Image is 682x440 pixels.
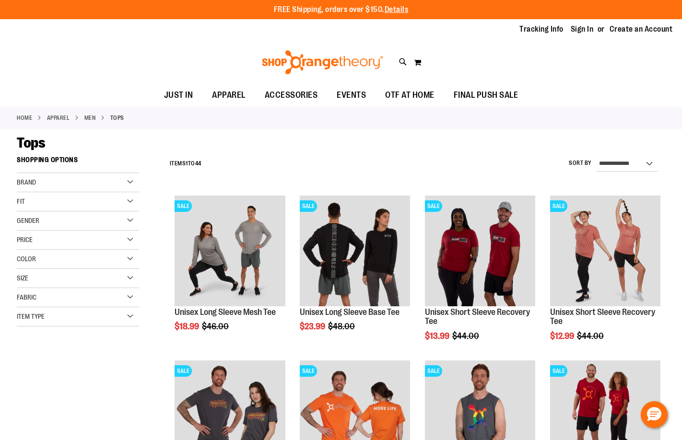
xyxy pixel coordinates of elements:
[17,255,36,263] span: Color
[519,24,564,35] a: Tracking Info
[550,365,567,377] span: SALE
[452,331,481,341] span: $44.00
[300,365,317,377] span: SALE
[385,5,409,14] a: Details
[175,307,276,317] a: Unisex Long Sleeve Mesh Tee
[110,114,124,122] strong: Tops
[175,322,200,331] span: $18.99
[454,84,518,106] span: FINAL PUSH SALE
[17,313,45,320] span: Item Type
[425,331,451,341] span: $13.99
[328,322,356,331] span: $48.00
[255,84,328,106] a: ACCESSORIES
[265,84,318,106] span: ACCESSORIES
[175,196,285,306] img: Unisex Long Sleeve Mesh Tee primary image
[175,200,192,212] span: SALE
[569,159,592,167] label: Sort By
[420,191,540,365] div: product
[300,196,410,306] img: Product image for Unisex Long Sleeve Base Tee
[550,331,576,341] span: $12.99
[274,4,409,15] p: FREE Shipping, orders over $150.
[300,196,410,307] a: Product image for Unisex Long Sleeve Base TeeSALE
[260,50,385,74] img: Shop Orangetheory
[300,200,317,212] span: SALE
[202,84,255,106] a: APPAREL
[385,84,435,106] span: OTF AT HOME
[175,196,285,307] a: Unisex Long Sleeve Mesh Tee primary imageSALE
[17,178,36,186] span: Brand
[550,196,660,307] a: Product image for Unisex Short Sleeve Recovery TeeSALE
[571,24,594,35] a: Sign In
[425,200,442,212] span: SALE
[577,331,605,341] span: $44.00
[164,84,193,106] span: JUST IN
[17,274,28,282] span: Size
[425,196,535,307] a: Product image for Unisex SS Recovery TeeSALE
[550,307,655,326] a: Unisex Short Sleeve Recovery Tee
[327,84,376,106] a: EVENTS
[186,160,188,167] span: 1
[195,160,201,167] span: 44
[202,322,230,331] span: $46.00
[337,84,366,106] span: EVENTS
[300,307,400,317] a: Unisex Long Sleeve Base Tee
[425,307,530,326] a: Unisex Short Sleeve Recovery Tee
[425,365,442,377] span: SALE
[17,293,36,301] span: Fabric
[84,114,96,122] a: MEN
[47,114,70,122] a: APPAREL
[545,191,665,365] div: product
[641,401,668,428] button: Hello, have a question? Let’s chat.
[376,84,444,106] a: OTF AT HOME
[17,217,39,224] span: Gender
[300,322,327,331] span: $23.99
[550,200,567,212] span: SALE
[425,196,535,306] img: Product image for Unisex SS Recovery Tee
[17,151,139,173] strong: Shopping Options
[444,84,528,106] a: FINAL PUSH SALE
[170,191,290,356] div: product
[295,191,415,356] div: product
[175,365,192,377] span: SALE
[170,156,201,171] h2: Items to
[17,114,32,122] a: Home
[154,84,203,106] a: JUST IN
[550,196,660,306] img: Product image for Unisex Short Sleeve Recovery Tee
[17,236,33,243] span: Price
[212,84,246,106] span: APPAREL
[17,197,25,205] span: Fit
[610,24,673,35] a: Create an Account
[17,135,45,151] span: Tops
